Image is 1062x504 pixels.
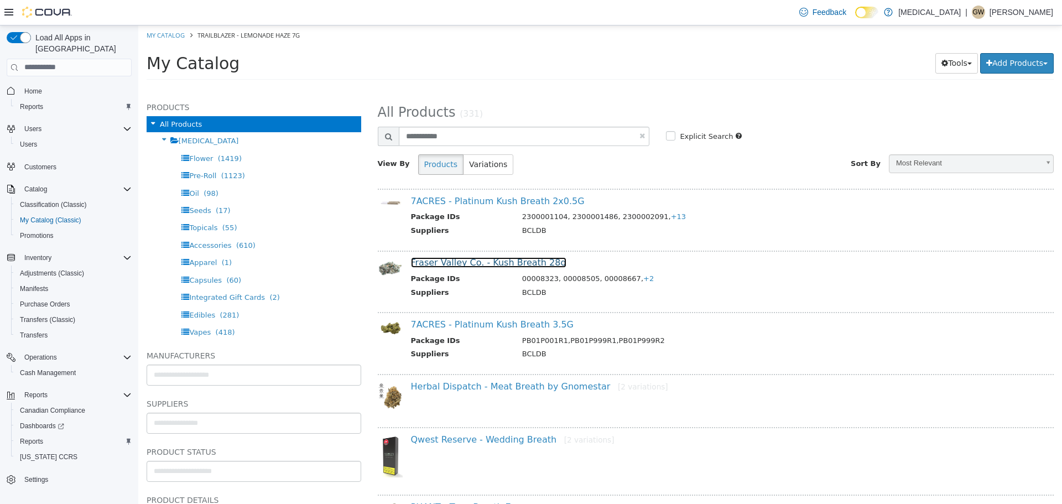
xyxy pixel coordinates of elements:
[24,185,47,194] span: Catalog
[51,233,79,241] span: Apparel
[11,365,136,381] button: Cash Management
[11,434,136,449] button: Reports
[2,159,136,175] button: Customers
[11,312,136,328] button: Transfers (Classic)
[24,124,41,133] span: Users
[990,6,1053,19] p: [PERSON_NAME]
[11,228,136,243] button: Promotions
[273,170,446,181] a: 7ACRES - Platinum Kush Breath 2x0.5G
[11,449,136,465] button: [US_STATE] CCRS
[973,6,985,19] span: GW
[15,329,52,342] a: Transfers
[20,85,46,98] a: Home
[15,100,132,113] span: Reports
[813,7,846,18] span: Feedback
[11,403,136,418] button: Canadian Compliance
[22,95,64,103] span: All Products
[15,214,132,227] span: My Catalog (Classic)
[51,129,75,137] span: Flower
[20,331,48,340] span: Transfers
[965,6,967,19] p: |
[20,351,61,364] button: Operations
[15,138,41,151] a: Users
[384,249,516,257] span: 00008323, 00008505, 00008667,
[273,248,376,262] th: Package IDs
[15,419,132,433] span: Dashboards
[80,129,103,137] span: (1419)
[273,294,436,304] a: 7ACRES - Platinum Kush Breath 3.5G
[20,388,132,402] span: Reports
[15,229,58,242] a: Promotions
[855,18,856,19] span: Dark Mode
[376,200,891,214] td: BCLDB
[321,84,345,93] small: (331)
[15,366,80,380] a: Cash Management
[15,435,48,448] a: Reports
[8,6,46,14] a: My Catalog
[2,387,136,403] button: Reports
[376,262,891,276] td: BCLDB
[20,453,77,461] span: [US_STATE] CCRS
[15,267,88,280] a: Adjustments (Classic)
[15,404,90,417] a: Canadian Compliance
[20,160,132,174] span: Customers
[533,187,548,195] span: +13
[426,410,476,419] small: [2 variations]
[20,437,43,446] span: Reports
[273,310,376,324] th: Package IDs
[20,216,81,225] span: My Catalog (Classic)
[77,181,92,189] span: (17)
[15,298,75,311] a: Purchase Orders
[273,232,428,242] a: Fraser Valley Co. - Kush Breath 28g
[11,281,136,297] button: Manifests
[51,268,127,276] span: Integrated Gift Cards
[15,435,132,448] span: Reports
[15,214,86,227] a: My Catalog (Classic)
[325,129,375,149] button: Variations
[240,356,264,385] img: 150
[795,1,851,23] a: Feedback
[2,471,136,487] button: Settings
[539,106,595,117] label: Explicit Search
[240,294,264,313] img: 150
[20,140,37,149] span: Users
[11,212,136,228] button: My Catalog (Classic)
[20,351,132,364] span: Operations
[273,262,376,276] th: Suppliers
[20,300,70,309] span: Purchase Orders
[51,303,72,311] span: Vapes
[8,28,101,48] span: My Catalog
[20,406,85,415] span: Canadian Compliance
[20,473,53,486] a: Settings
[83,146,107,154] span: (1123)
[972,6,985,19] div: Georgie Williams
[20,183,132,196] span: Catalog
[15,450,82,464] a: [US_STATE] CCRS
[15,282,132,295] span: Manifests
[712,134,742,142] span: Sort By
[376,323,891,337] td: BCLDB
[15,298,132,311] span: Purchase Orders
[11,266,136,281] button: Adjustments (Classic)
[898,6,961,19] p: [MEDICAL_DATA]
[20,200,87,209] span: Classification (Classic)
[51,146,78,154] span: Pre-Roll
[11,197,136,212] button: Classification (Classic)
[15,450,132,464] span: Washington CCRS
[98,216,117,224] span: (610)
[797,28,840,48] button: Tools
[273,186,376,200] th: Package IDs
[15,404,132,417] span: Canadian Compliance
[131,268,141,276] span: (2)
[20,269,84,278] span: Adjustments (Classic)
[81,285,101,294] span: (281)
[20,388,52,402] button: Reports
[15,267,132,280] span: Adjustments (Classic)
[15,419,69,433] a: Dashboards
[8,372,223,385] h5: Suppliers
[20,183,51,196] button: Catalog
[480,357,530,366] small: [2 variations]
[273,323,376,337] th: Suppliers
[273,409,476,419] a: Qwest Reserve - Wedding Breath[2 variations]
[15,198,91,211] a: Classification (Classic)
